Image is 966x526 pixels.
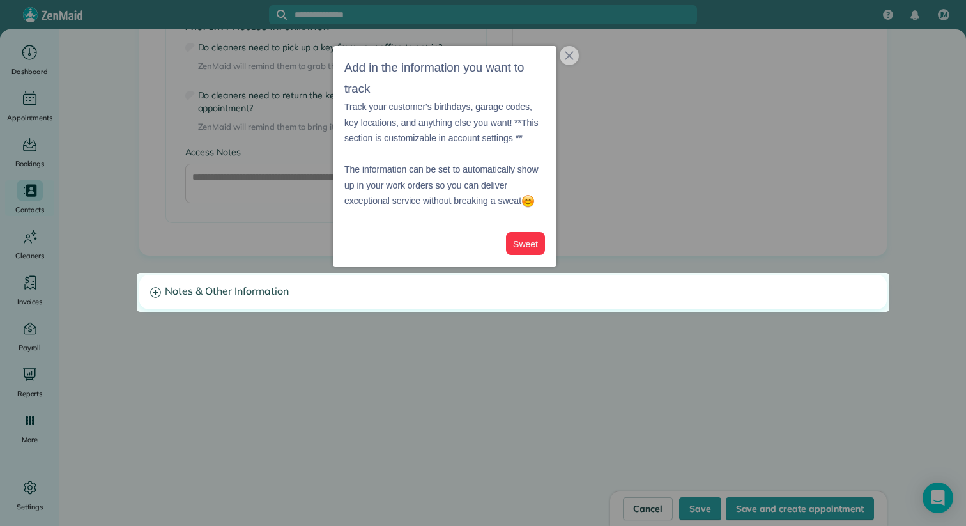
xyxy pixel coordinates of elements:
[521,194,535,208] img: :blush:
[344,146,545,209] p: The information can be set to automatically show up in your work orders so you can deliver except...
[560,46,579,65] button: close,
[333,46,556,267] div: Add in the information you want to trackTrack your customer&amp;#39;s birthdays, garage codes, ke...
[140,275,886,308] a: Notes & Other Information
[506,232,545,256] button: Sweet
[344,99,545,146] p: Track your customer's birthdays, garage codes, key locations, and anything else you want! **This ...
[344,58,545,99] h3: Add in the information you want to track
